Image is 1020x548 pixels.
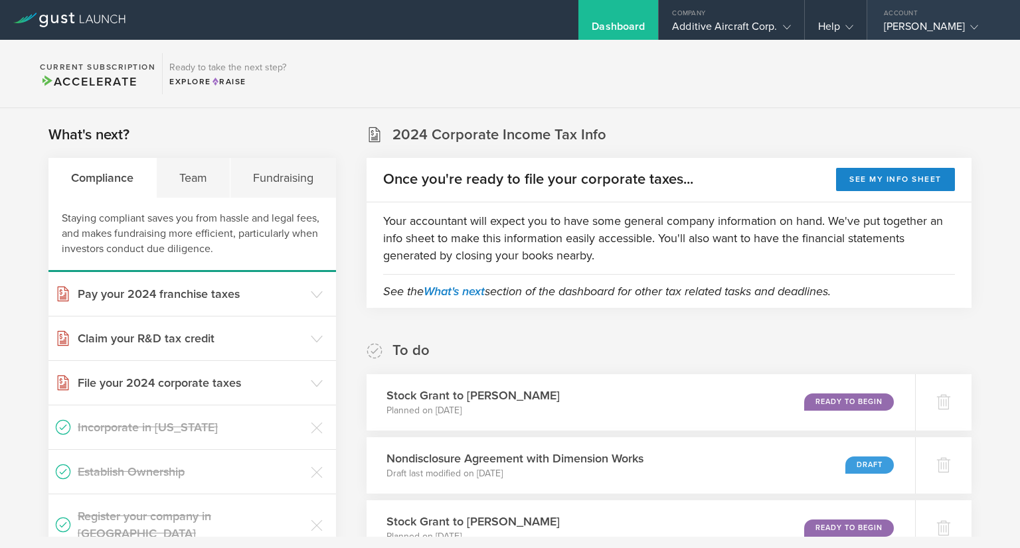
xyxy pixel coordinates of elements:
div: Ready to Begin [804,393,894,411]
div: Explore [169,76,286,88]
em: See the section of the dashboard for other tax related tasks and deadlines. [383,284,831,299]
span: Accelerate [40,74,137,89]
div: [PERSON_NAME] [884,20,997,40]
h3: Ready to take the next step? [169,63,286,72]
h3: File your 2024 corporate taxes [78,374,304,391]
div: Fundraising [230,158,336,198]
h3: Claim your R&D tax credit [78,330,304,347]
h2: What's next? [48,125,129,145]
span: Raise [211,77,246,86]
iframe: Chat Widget [954,484,1020,548]
div: Help [818,20,853,40]
h2: Current Subscription [40,63,155,71]
div: Ready to take the next step?ExploreRaise [162,53,293,94]
div: Team [157,158,230,198]
h3: Nondisclosure Agreement with Dimension Works [386,450,643,467]
h3: Establish Ownership [78,463,304,480]
p: Planned on [DATE] [386,530,560,543]
div: Stock Grant to [PERSON_NAME]Planned on [DATE]Ready to Begin [367,374,915,431]
h2: To do [392,341,430,360]
div: Compliance [48,158,157,198]
p: Planned on [DATE] [386,404,560,417]
button: See my info sheet [836,168,955,191]
div: Dashboard [592,20,645,40]
h3: Stock Grant to [PERSON_NAME] [386,387,560,404]
div: Staying compliant saves you from hassle and legal fees, and makes fundraising more efficient, par... [48,198,336,272]
h3: Incorporate in [US_STATE] [78,419,304,436]
div: Ready to Begin [804,519,894,537]
h3: Stock Grant to [PERSON_NAME] [386,513,560,530]
h2: 2024 Corporate Income Tax Info [392,125,606,145]
div: Draft [845,456,894,474]
p: Your accountant will expect you to have some general company information on hand. We've put toget... [383,212,955,264]
div: Nondisclosure Agreement with Dimension WorksDraft last modified on [DATE]Draft [367,437,915,494]
h3: Pay your 2024 franchise taxes [78,285,304,303]
div: Additive Aircraft Corp. [672,20,790,40]
h3: Register your company in [GEOGRAPHIC_DATA] [78,508,304,542]
a: What's next [424,284,485,299]
h2: Once you're ready to file your corporate taxes... [383,170,693,189]
p: Draft last modified on [DATE] [386,467,643,480]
